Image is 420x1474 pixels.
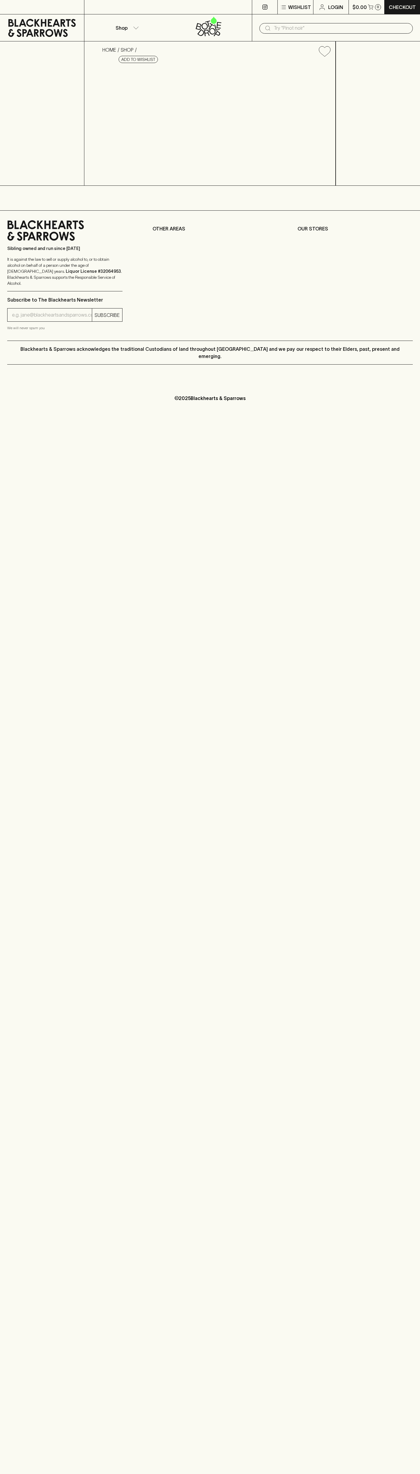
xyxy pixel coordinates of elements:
p: Checkout [389,4,416,11]
p: OTHER AREAS [153,225,268,232]
p: Shop [116,24,128,32]
p: We will never spam you [7,325,122,331]
img: 37992.png [98,62,335,185]
a: SHOP [121,47,134,53]
p: It is against the law to sell or supply alcohol to, or to obtain alcohol on behalf of a person un... [7,256,122,286]
p: Login [328,4,343,11]
p: $0.00 [352,4,367,11]
input: Try "Pinot noir" [274,23,408,33]
p: SUBSCRIBE [95,311,120,319]
input: e.g. jane@blackheartsandsparrows.com.au [12,310,92,320]
a: HOME [102,47,116,53]
p: OUR STORES [298,225,413,232]
button: SUBSCRIBE [92,308,122,321]
p: Blackhearts & Sparrows acknowledges the traditional Custodians of land throughout [GEOGRAPHIC_DAT... [12,345,408,360]
button: Add to wishlist [119,56,158,63]
button: Shop [84,14,168,41]
p: Sibling owned and run since [DATE] [7,245,122,251]
button: Add to wishlist [316,44,333,59]
p: Subscribe to The Blackhearts Newsletter [7,296,122,303]
p: 0 [377,5,379,9]
strong: Liquor License #32064953 [66,269,121,274]
p: Wishlist [288,4,311,11]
